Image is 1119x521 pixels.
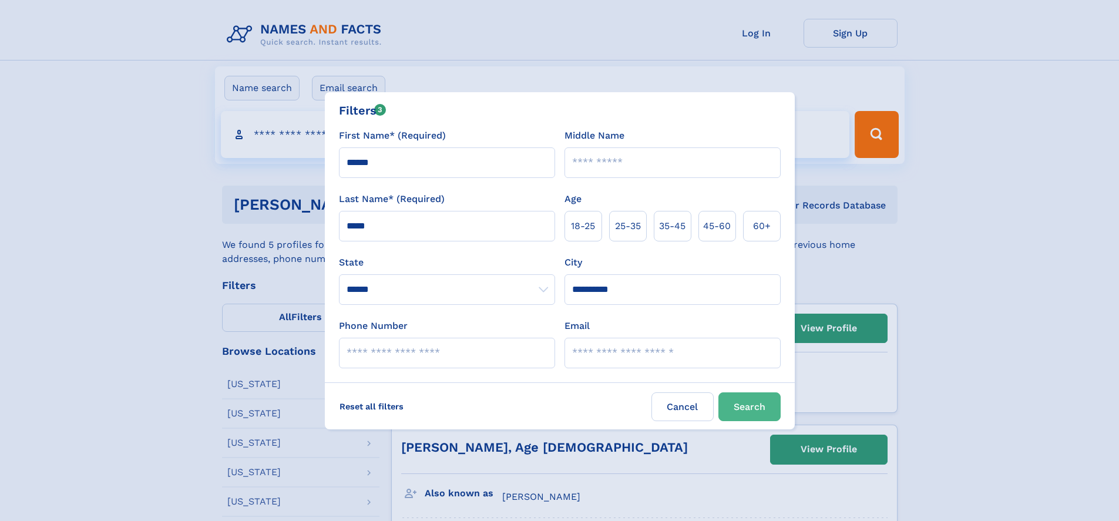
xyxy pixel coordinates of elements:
[659,219,685,233] span: 35‑45
[718,392,781,421] button: Search
[339,319,408,333] label: Phone Number
[339,129,446,143] label: First Name* (Required)
[564,319,590,333] label: Email
[339,256,555,270] label: State
[339,192,445,206] label: Last Name* (Required)
[615,219,641,233] span: 25‑35
[339,102,387,119] div: Filters
[651,392,714,421] label: Cancel
[703,219,731,233] span: 45‑60
[564,256,582,270] label: City
[332,392,411,421] label: Reset all filters
[571,219,595,233] span: 18‑25
[564,129,624,143] label: Middle Name
[564,192,582,206] label: Age
[753,219,771,233] span: 60+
